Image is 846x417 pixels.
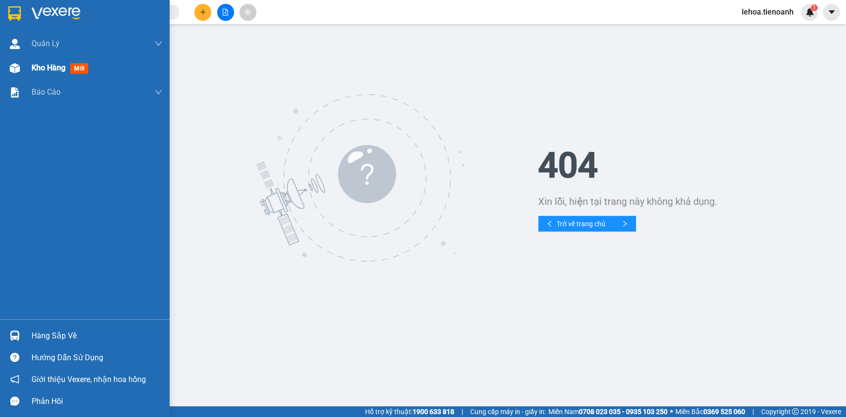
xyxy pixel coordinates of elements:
[222,9,229,16] span: file-add
[32,373,146,385] span: Giới thiệu Vexere, nhận hoa hồng
[811,4,818,11] sup: 1
[548,406,668,417] span: Miền Nam
[539,195,841,208] div: Xin lỗi, hiện tại trang này không khả dụng.
[70,63,88,74] span: mới
[823,4,840,21] button: caret-down
[10,39,20,49] img: warehouse-icon
[10,375,19,384] span: notification
[239,4,256,21] button: aim
[675,406,745,417] span: Miền Bắc
[539,216,614,232] button: leftTrở về trang chủ
[828,8,836,17] span: caret-down
[752,406,754,417] span: |
[365,406,454,417] span: Hỗ trợ kỹ thuật:
[792,408,799,415] span: copyright
[413,408,454,416] strong: 1900 633 818
[244,9,251,16] span: aim
[670,410,673,414] span: ⚪️
[32,86,61,98] span: Báo cáo
[10,63,20,73] img: warehouse-icon
[10,331,20,341] img: warehouse-icon
[462,406,463,417] span: |
[470,406,546,417] span: Cung cấp máy in - giấy in:
[557,218,606,229] span: Trở về trang chủ
[32,394,162,409] div: Phản hồi
[539,148,841,183] h1: 404
[32,350,162,365] div: Hướng dẫn sử dụng
[703,408,745,416] strong: 0369 525 060
[200,9,207,16] span: plus
[622,220,628,228] span: right
[813,4,816,11] span: 1
[10,353,19,362] span: question-circle
[155,40,162,48] span: down
[579,408,668,416] strong: 0708 023 035 - 0935 103 250
[734,6,801,18] span: lehoa.tienoanh
[32,63,65,72] span: Kho hàng
[10,397,19,406] span: message
[32,329,162,343] div: Hàng sắp về
[32,37,60,50] span: Quản Lý
[217,4,234,21] button: file-add
[546,220,553,228] span: left
[10,87,20,98] img: solution-icon
[8,6,21,21] img: logo-vxr
[194,4,211,21] button: plus
[614,216,636,232] button: right
[155,88,162,96] span: down
[806,8,814,17] img: icon-new-feature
